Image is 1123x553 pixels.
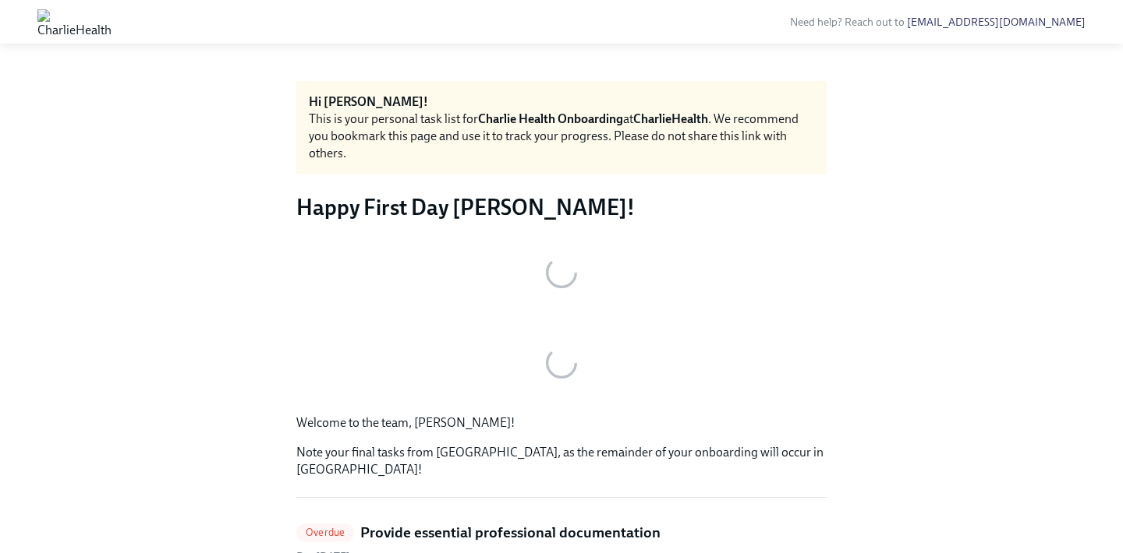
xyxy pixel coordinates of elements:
[360,523,661,543] h5: Provide essential professional documentation
[907,16,1086,29] a: [EMAIL_ADDRESS][DOMAIN_NAME]
[309,111,814,162] div: This is your personal task list for at . We recommend you bookmark this page and use it to track ...
[309,94,428,109] strong: Hi [PERSON_NAME]!
[296,444,827,478] p: Note your final tasks from [GEOGRAPHIC_DATA], as the remainder of your onboarding will occur in [...
[790,16,1086,29] span: Need help? Reach out to
[296,527,354,538] span: Overdue
[478,111,623,126] strong: Charlie Health Onboarding
[296,324,827,402] button: Zoom image
[296,234,827,312] button: Zoom image
[633,111,708,126] strong: CharlieHealth
[296,193,827,221] h3: Happy First Day [PERSON_NAME]!
[37,9,112,34] img: CharlieHealth
[296,414,827,431] p: Welcome to the team, [PERSON_NAME]!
